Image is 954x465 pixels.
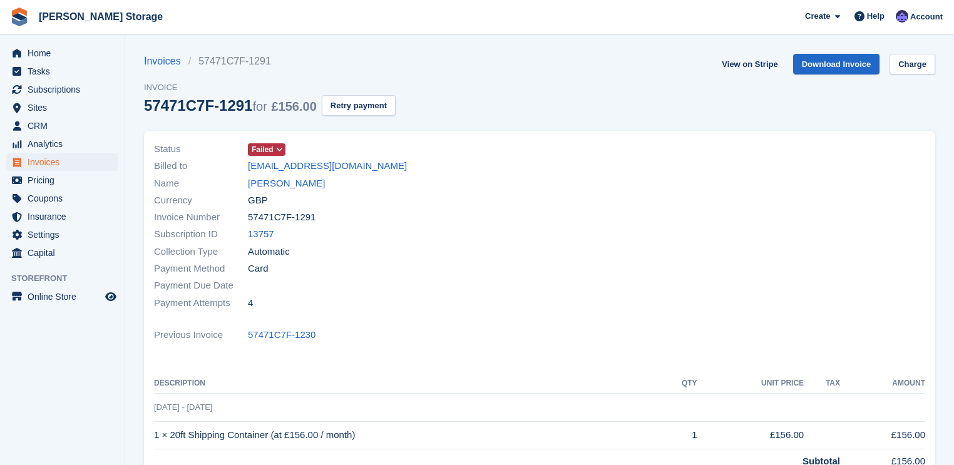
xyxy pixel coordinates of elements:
[248,328,315,342] a: 57471C7F-1230
[28,226,103,243] span: Settings
[154,159,248,173] span: Billed to
[697,374,804,394] th: Unit Price
[28,190,103,207] span: Coupons
[6,81,118,98] a: menu
[840,421,925,449] td: £156.00
[322,95,396,116] button: Retry payment
[6,171,118,189] a: menu
[28,244,103,262] span: Capital
[805,10,830,23] span: Create
[271,100,316,113] span: £156.00
[896,10,908,23] img: Tim Sinnott
[804,374,840,394] th: Tax
[28,63,103,80] span: Tasks
[28,171,103,189] span: Pricing
[28,208,103,225] span: Insurance
[840,374,925,394] th: Amount
[6,153,118,171] a: menu
[6,208,118,225] a: menu
[248,227,274,242] a: 13757
[28,44,103,62] span: Home
[154,328,248,342] span: Previous Invoice
[6,99,118,116] a: menu
[252,144,274,155] span: Failed
[144,81,396,94] span: Invoice
[28,117,103,135] span: CRM
[6,63,118,80] a: menu
[144,54,396,69] nav: breadcrumbs
[154,193,248,208] span: Currency
[659,421,697,449] td: 1
[6,44,118,62] a: menu
[154,262,248,276] span: Payment Method
[659,374,697,394] th: QTY
[248,262,269,276] span: Card
[154,227,248,242] span: Subscription ID
[6,226,118,243] a: menu
[154,245,248,259] span: Collection Type
[10,8,29,26] img: stora-icon-8386f47178a22dfd0bd8f6a31ec36ba5ce8667c1dd55bd0f319d3a0aa187defe.svg
[890,54,935,74] a: Charge
[248,193,268,208] span: GBP
[154,142,248,156] span: Status
[28,288,103,305] span: Online Store
[6,117,118,135] a: menu
[144,97,317,114] div: 57471C7F-1291
[28,81,103,98] span: Subscriptions
[6,135,118,153] a: menu
[154,402,212,412] span: [DATE] - [DATE]
[697,421,804,449] td: £156.00
[248,210,315,225] span: 57471C7F-1291
[154,278,248,293] span: Payment Due Date
[793,54,880,74] a: Download Invoice
[252,100,267,113] span: for
[11,272,125,285] span: Storefront
[6,244,118,262] a: menu
[154,421,659,449] td: 1 × 20ft Shipping Container (at £156.00 / month)
[154,210,248,225] span: Invoice Number
[910,11,943,23] span: Account
[248,296,253,310] span: 4
[717,54,782,74] a: View on Stripe
[154,176,248,191] span: Name
[34,6,168,27] a: [PERSON_NAME] Storage
[248,176,325,191] a: [PERSON_NAME]
[154,296,248,310] span: Payment Attempts
[103,289,118,304] a: Preview store
[154,374,659,394] th: Description
[6,288,118,305] a: menu
[248,142,285,156] a: Failed
[144,54,188,69] a: Invoices
[28,153,103,171] span: Invoices
[248,159,407,173] a: [EMAIL_ADDRESS][DOMAIN_NAME]
[248,245,290,259] span: Automatic
[867,10,885,23] span: Help
[6,190,118,207] a: menu
[28,99,103,116] span: Sites
[28,135,103,153] span: Analytics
